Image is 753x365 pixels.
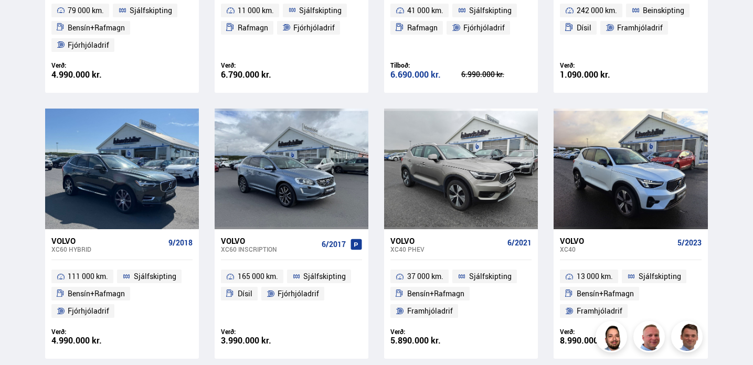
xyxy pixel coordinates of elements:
[384,229,538,359] a: Volvo XC40 PHEV 6/2021 37 000 km. Sjálfskipting Bensín+Rafmagn Framhjóladrif Verð: 5.890.000 kr.
[560,236,673,245] div: Volvo
[560,70,631,79] div: 1.090.000 kr.
[390,61,461,69] div: Tilboð:
[303,270,346,283] span: Sjálfskipting
[221,236,317,245] div: Volvo
[560,61,631,69] div: Verð:
[673,323,704,354] img: FbJEzSuNWCJXmdc-.webp
[677,239,702,247] span: 5/2023
[577,270,613,283] span: 13 000 km.
[507,239,532,247] span: 6/2021
[597,323,629,354] img: nhp88E3Fdnt1Opn2.png
[577,305,622,317] span: Framhjóladrif
[463,22,505,34] span: Fjórhjóladrif
[215,229,368,359] a: Volvo XC60 INSCRIPTION 6/2017 165 000 km. Sjálfskipting Dísil Fjórhjóladrif Verð: 3.990.000 kr.
[221,328,292,336] div: Verð:
[238,22,268,34] span: Rafmagn
[560,336,631,345] div: 8.990.000 kr.
[238,270,278,283] span: 165 000 km.
[51,236,164,245] div: Volvo
[469,4,512,17] span: Sjálfskipting
[577,4,617,17] span: 242 000 km.
[51,61,122,69] div: Verð:
[130,4,172,17] span: Sjálfskipting
[134,270,176,283] span: Sjálfskipting
[554,229,707,359] a: Volvo XC40 5/2023 13 000 km. Sjálfskipting Bensín+Rafmagn Framhjóladrif Verð: 8.990.000 kr.
[293,22,335,34] span: Fjórhjóladrif
[390,236,503,245] div: Volvo
[51,328,122,336] div: Verð:
[390,245,503,253] div: XC40 PHEV
[407,22,438,34] span: Rafmagn
[469,270,512,283] span: Sjálfskipting
[577,287,634,300] span: Bensín+Rafmagn
[68,22,125,34] span: Bensín+Rafmagn
[168,239,193,247] span: 9/2018
[238,4,274,17] span: 11 000 km.
[390,336,461,345] div: 5.890.000 kr.
[617,22,663,34] span: Framhjóladrif
[407,4,443,17] span: 41 000 km.
[407,287,464,300] span: Bensín+Rafmagn
[635,323,666,354] img: siFngHWaQ9KaOqBr.png
[390,328,461,336] div: Verð:
[238,287,252,300] span: Dísil
[299,4,342,17] span: Sjálfskipting
[221,61,292,69] div: Verð:
[68,287,125,300] span: Bensín+Rafmagn
[461,71,532,78] div: 6.990.000 kr.
[221,70,292,79] div: 6.790.000 kr.
[51,245,164,253] div: XC60 HYBRID
[407,270,443,283] span: 37 000 km.
[221,245,317,253] div: XC60 INSCRIPTION
[560,245,673,253] div: XC40
[68,270,108,283] span: 111 000 km.
[68,4,104,17] span: 79 000 km.
[639,270,681,283] span: Sjálfskipting
[45,229,199,359] a: Volvo XC60 HYBRID 9/2018 111 000 km. Sjálfskipting Bensín+Rafmagn Fjórhjóladrif Verð: 4.990.000 kr.
[221,336,292,345] div: 3.990.000 kr.
[560,328,631,336] div: Verð:
[322,240,346,249] span: 6/2017
[51,70,122,79] div: 4.990.000 kr.
[390,70,461,79] div: 6.690.000 kr.
[51,336,122,345] div: 4.990.000 kr.
[407,305,453,317] span: Framhjóladrif
[643,4,684,17] span: Beinskipting
[577,22,591,34] span: Dísil
[68,39,109,51] span: Fjórhjóladrif
[8,4,40,36] button: Opna LiveChat spjallviðmót
[278,287,319,300] span: Fjórhjóladrif
[68,305,109,317] span: Fjórhjóladrif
